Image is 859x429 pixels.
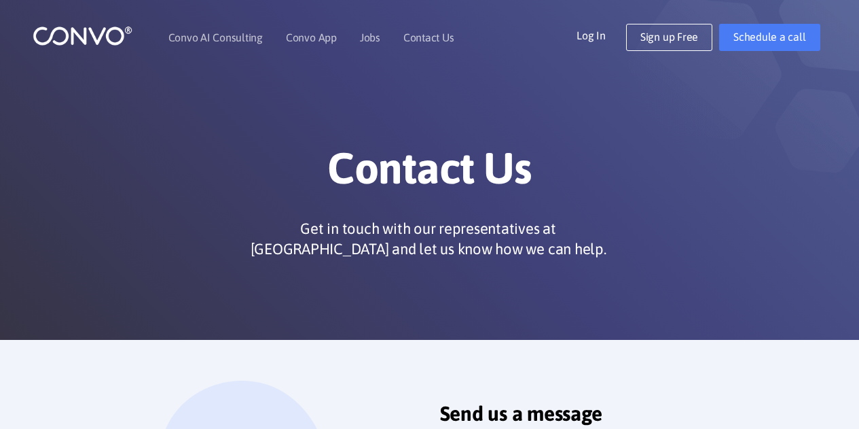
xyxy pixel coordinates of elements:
a: Sign up Free [626,24,712,51]
a: Jobs [360,32,380,43]
p: Get in touch with our representatives at [GEOGRAPHIC_DATA] and let us know how we can help. [245,218,612,259]
a: Log In [577,24,626,46]
img: logo_1.png [33,25,132,46]
h1: Contact Us [53,142,807,205]
a: Schedule a call [719,24,820,51]
a: Convo App [286,32,337,43]
a: Convo AI Consulting [168,32,263,43]
a: Contact Us [403,32,454,43]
